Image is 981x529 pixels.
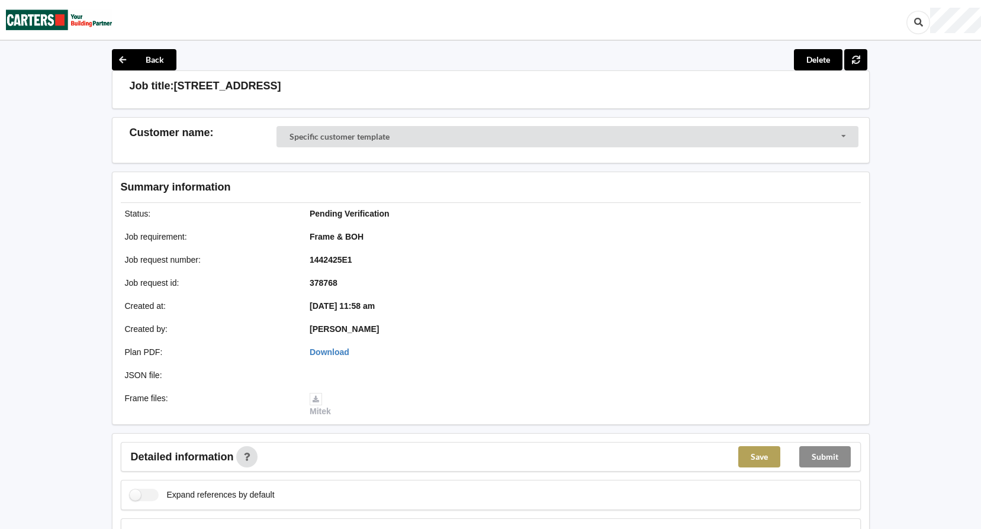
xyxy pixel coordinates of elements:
a: Download [310,347,349,357]
b: 1442425E1 [310,255,352,264]
b: 378768 [310,278,337,288]
button: Back [112,49,176,70]
img: Carters [6,1,112,39]
div: Plan PDF : [117,346,302,358]
b: [DATE] 11:58 am [310,301,375,311]
div: JSON file : [117,369,302,381]
div: Specific customer template [290,133,390,141]
label: Expand references by default [130,489,275,501]
h3: Customer name : [130,126,277,140]
div: Created by : [117,323,302,335]
h3: Summary information [121,180,672,194]
button: Delete [794,49,842,70]
div: Created at : [117,300,302,312]
div: Job request id : [117,277,302,289]
h3: [STREET_ADDRESS] [174,79,281,93]
div: User Profile [930,8,981,33]
div: Job requirement : [117,231,302,243]
div: Job request number : [117,254,302,266]
div: Status : [117,208,302,220]
b: Frame & BOH [310,232,364,241]
a: Mitek [310,393,331,416]
button: Save [738,446,780,467]
b: Pending Verification [310,209,390,218]
div: Customer Selector [276,126,858,147]
div: Frame files : [117,392,302,417]
span: Detailed information [131,451,234,462]
h3: Job title: [130,79,174,93]
b: [PERSON_NAME] [310,324,379,334]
